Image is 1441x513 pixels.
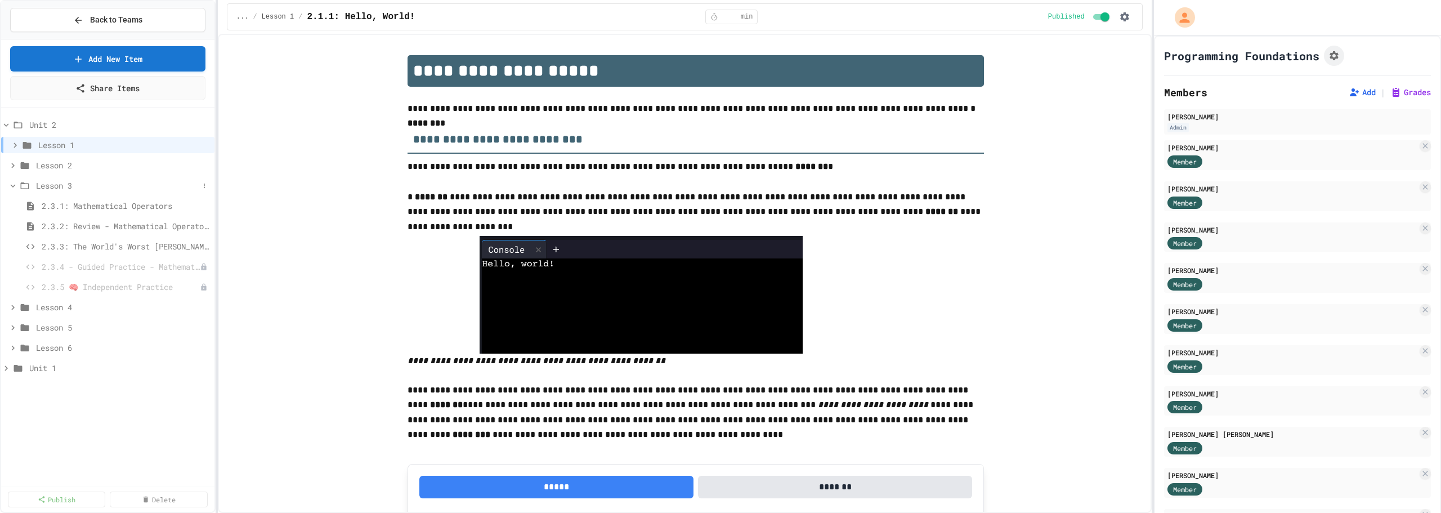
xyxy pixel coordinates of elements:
[1167,123,1189,132] div: Admin
[10,76,205,100] a: Share Items
[1173,362,1197,372] span: Member
[1173,198,1197,208] span: Member
[1048,10,1112,24] div: Content is published and visible to students
[1167,111,1427,122] div: [PERSON_NAME]
[29,119,210,131] span: Unit 2
[1167,429,1417,439] div: [PERSON_NAME] [PERSON_NAME]
[1173,443,1197,453] span: Member
[110,492,207,507] a: Delete
[236,12,249,21] span: ...
[36,342,210,354] span: Lesson 6
[1173,320,1197,331] span: Member
[36,159,210,171] span: Lesson 2
[1167,389,1417,399] div: [PERSON_NAME]
[199,180,210,191] button: More options
[1167,470,1417,480] div: [PERSON_NAME]
[253,12,257,21] span: /
[307,10,415,24] span: 2.1.1: Hello, World!
[1164,84,1207,100] h2: Members
[42,261,200,273] span: 2.3.4 - Guided Practice - Mathematical Operators in Python
[42,220,210,232] span: 2.3.2: Review - Mathematical Operators
[42,281,200,293] span: 2.3.5 🧠 Independent Practice
[200,263,208,271] div: Unpublished
[10,46,205,72] a: Add New Item
[1324,46,1344,66] button: Assignment Settings
[1167,306,1417,316] div: [PERSON_NAME]
[1380,86,1386,99] span: |
[1048,12,1085,21] span: Published
[1173,279,1197,289] span: Member
[262,12,294,21] span: Lesson 1
[1173,238,1197,248] span: Member
[36,180,199,191] span: Lesson 3
[200,283,208,291] div: Unpublished
[42,240,210,252] span: 2.3.3: The World's Worst [PERSON_NAME] Market
[90,14,142,26] span: Back to Teams
[1167,225,1417,235] div: [PERSON_NAME]
[1349,87,1376,98] button: Add
[1163,5,1198,30] div: My Account
[1167,347,1417,358] div: [PERSON_NAME]
[298,12,302,21] span: /
[1164,48,1319,64] h1: Programming Foundations
[8,492,105,507] a: Publish
[36,322,210,333] span: Lesson 5
[741,12,753,21] span: min
[42,200,210,212] span: 2.3.1: Mathematical Operators
[38,139,210,151] span: Lesson 1
[36,301,210,313] span: Lesson 4
[1167,142,1417,153] div: [PERSON_NAME]
[1173,402,1197,412] span: Member
[1167,265,1417,275] div: [PERSON_NAME]
[29,362,210,374] span: Unit 1
[10,8,205,32] button: Back to Teams
[1173,157,1197,167] span: Member
[1173,484,1197,494] span: Member
[1167,184,1417,194] div: [PERSON_NAME]
[1390,87,1431,98] button: Grades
